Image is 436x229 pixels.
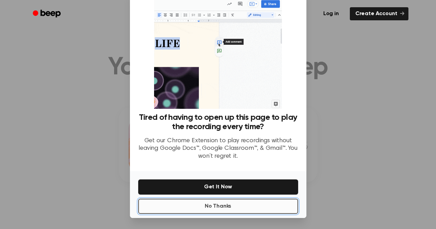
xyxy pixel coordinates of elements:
[138,199,298,214] button: No Thanks
[138,113,298,132] h3: Tired of having to open up this page to play the recording every time?
[350,7,408,20] a: Create Account
[28,7,67,21] a: Beep
[138,179,298,195] button: Get It Now
[138,137,298,160] p: Get our Chrome Extension to play recordings without leaving Google Docs™, Google Classroom™, & Gm...
[316,6,346,22] a: Log in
